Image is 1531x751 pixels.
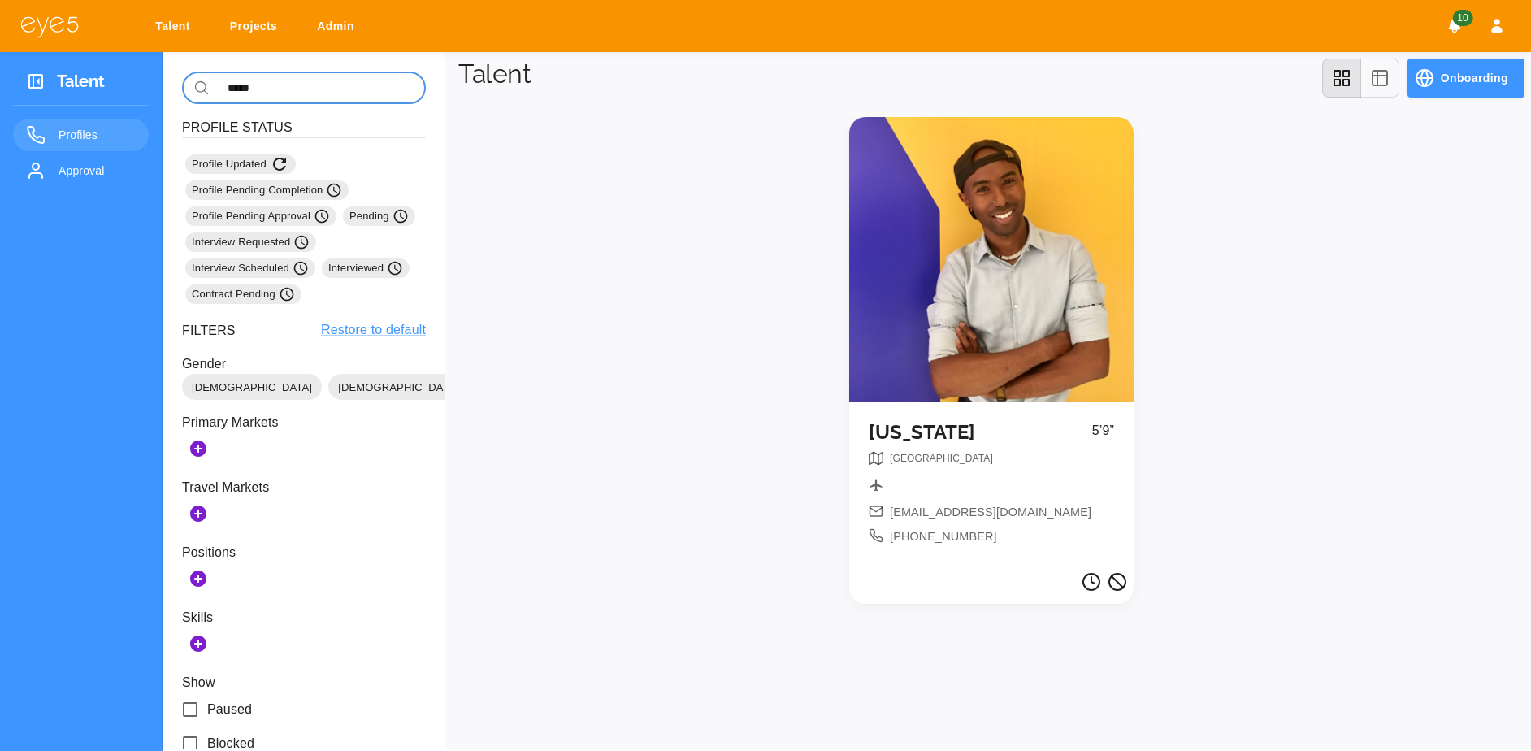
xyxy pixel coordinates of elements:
div: Profile Pending Approval [185,206,336,226]
button: table [1360,59,1399,98]
span: Pending [349,208,409,224]
span: Profile Pending Completion [192,182,342,198]
button: grid [1322,59,1361,98]
span: [GEOGRAPHIC_DATA] [890,453,993,464]
div: Pending [343,206,415,226]
div: Interview Scheduled [185,258,315,278]
div: Profile Pending Completion [185,180,349,200]
div: Interviewed [322,258,410,278]
a: Restore to default [321,320,426,341]
span: Paused [207,700,252,719]
span: [EMAIL_ADDRESS][DOMAIN_NAME] [890,504,1091,522]
h6: Filters [182,320,236,341]
button: Notifications [1440,11,1469,41]
h6: Profile Status [182,117,426,138]
button: Onboarding [1407,59,1524,98]
a: [US_STATE]5’9”breadcrumb[EMAIL_ADDRESS][DOMAIN_NAME][PHONE_NUMBER] [849,117,1134,566]
a: Profiles [13,119,149,151]
h1: Talent [458,59,531,89]
span: Contract Pending [192,286,295,302]
span: Approval [59,161,136,180]
div: Interview Requested [185,232,316,252]
button: Add Markets [182,432,215,465]
span: Interviewed [328,260,403,276]
div: Profile Updated [185,154,296,174]
span: Profiles [59,125,136,145]
nav: breadcrumb [890,451,993,471]
p: 5’9” [1092,421,1114,451]
p: Skills [182,608,426,627]
a: Approval [13,154,149,187]
div: [DEMOGRAPHIC_DATA] [182,374,322,400]
div: Contract Pending [185,284,301,304]
a: Talent [145,11,206,41]
p: Travel Markets [182,478,426,497]
span: Profile Updated [192,154,289,174]
img: eye5 [20,15,80,38]
button: Add Skills [182,627,215,660]
h3: Talent [57,72,105,97]
span: [DEMOGRAPHIC_DATA] [328,380,468,396]
a: Admin [306,11,371,41]
p: Primary Markets [182,413,426,432]
span: [PHONE_NUMBER] [890,528,997,546]
button: Add Positions [182,562,215,595]
p: Gender [182,354,426,374]
div: view [1322,59,1399,98]
span: 10 [1452,10,1472,26]
span: [DEMOGRAPHIC_DATA] [182,380,322,396]
button: Add Secondary Markets [182,497,215,530]
div: [DEMOGRAPHIC_DATA] [328,374,468,400]
h5: [US_STATE] [869,421,1092,445]
span: Interview Scheduled [192,260,309,276]
a: Projects [219,11,293,41]
p: Show [182,673,426,692]
span: Profile Pending Approval [192,208,330,224]
p: Positions [182,543,426,562]
span: Interview Requested [192,234,310,250]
